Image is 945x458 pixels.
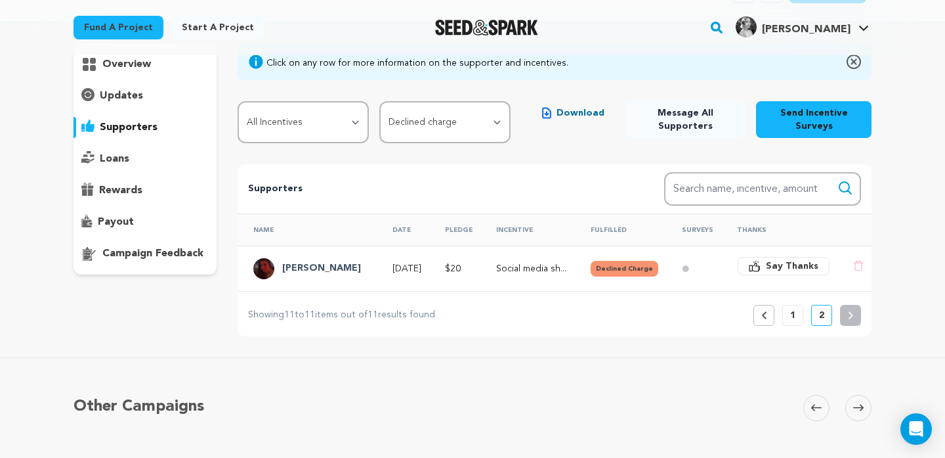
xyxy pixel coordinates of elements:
[480,214,574,246] th: Incentive
[73,212,217,233] button: payout
[591,261,658,277] button: Declined Charge
[733,14,871,41] span: Nicole S.'s Profile
[496,262,566,275] p: Social media shout out
[782,305,803,326] button: 1
[435,20,538,35] a: Seed&Spark Homepage
[532,101,615,125] button: Download
[238,214,377,246] th: Name
[171,16,264,39] a: Start a project
[100,151,129,167] p: loans
[73,85,217,106] button: updates
[756,101,871,138] button: Send Incentive Surveys
[377,214,429,246] th: Date
[736,16,757,37] img: 5a0282667a8d171d.jpg
[766,260,818,273] span: Say Thanks
[73,117,217,138] button: supporters
[664,172,861,206] input: Search name, incentive, amount
[736,16,850,37] div: Nicole S.'s Profile
[819,309,824,322] p: 2
[304,310,315,319] span: 11
[282,261,361,277] h4: Zoe Curzi
[248,181,622,197] p: Supporters
[102,57,151,72] p: overview
[575,214,666,246] th: Fulfilled
[73,149,217,170] button: loans
[392,262,421,275] p: [DATE]
[556,106,604,120] span: Download
[762,24,850,35] span: [PERSON_NAME]
[738,257,829,275] button: Say Thanks
[445,264,461,273] span: $20
[435,20,538,35] img: Seed&Spark Logo Dark Mode
[847,54,861,70] img: close-o.svg
[636,106,735,133] span: Message All Supporters
[100,88,143,104] p: updates
[733,14,871,37] a: Nicole S.'s Profile
[73,16,163,39] a: Fund a project
[98,214,134,230] p: payout
[248,308,435,323] p: Showing to items out of results found
[721,214,837,246] th: Thanks
[666,214,721,246] th: Surveys
[811,305,832,326] button: 2
[99,183,142,198] p: rewards
[100,120,157,135] p: supporters
[102,246,203,262] p: campaign feedback
[266,57,568,70] div: Click on any row for more information on the supporter and incentives.
[73,54,217,75] button: overview
[73,180,217,201] button: rewards
[73,243,217,264] button: campaign feedback
[284,310,295,319] span: 11
[429,214,480,246] th: Pledge
[73,395,204,419] h5: Other Campaigns
[900,413,932,445] div: Open Intercom Messenger
[367,310,378,319] span: 11
[625,101,745,138] button: Message All Supporters
[790,309,795,322] p: 1
[253,258,274,279] img: picture.jpeg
